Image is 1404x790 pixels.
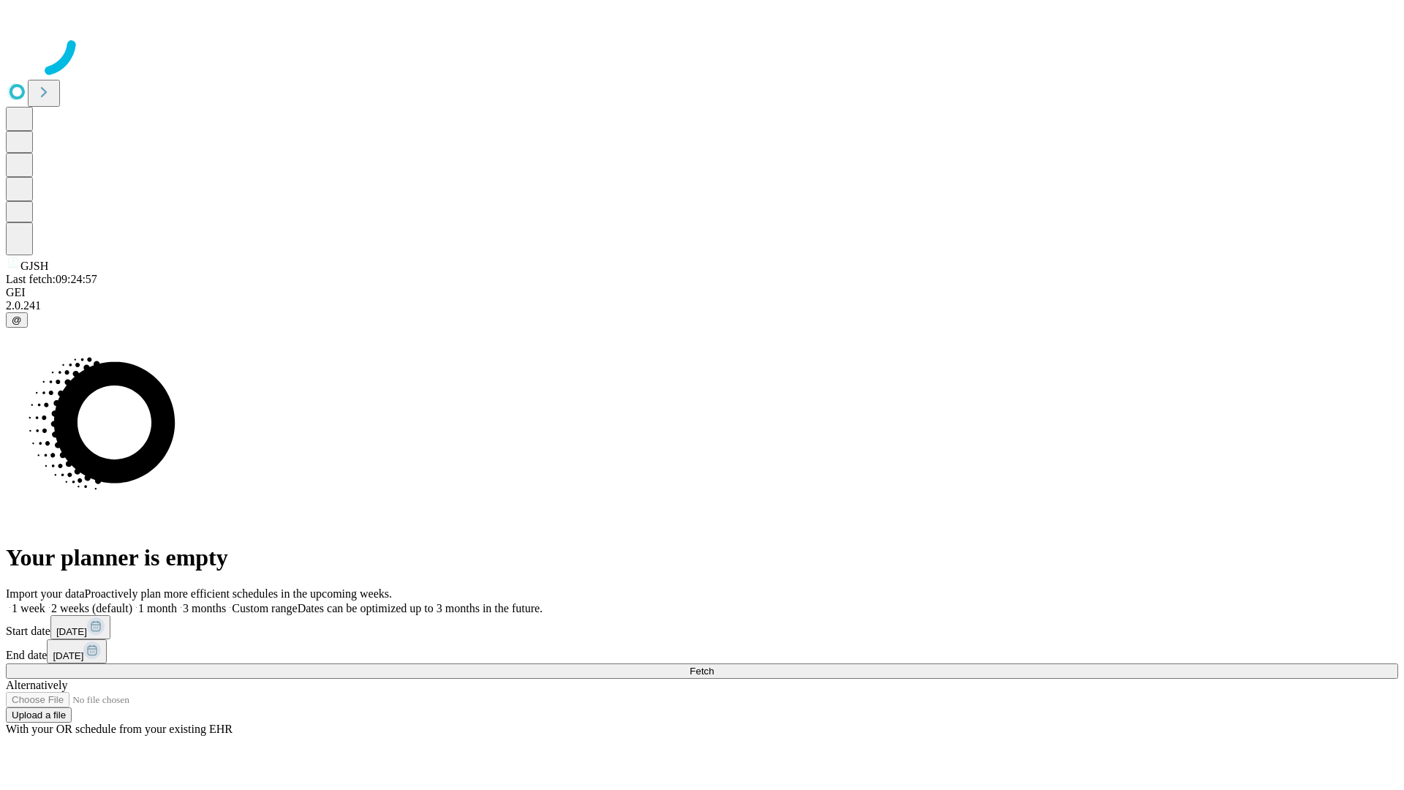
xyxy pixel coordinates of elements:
[51,602,132,614] span: 2 weeks (default)
[232,602,297,614] span: Custom range
[12,315,22,326] span: @
[6,639,1398,663] div: End date
[183,602,226,614] span: 3 months
[50,615,110,639] button: [DATE]
[12,602,45,614] span: 1 week
[20,260,48,272] span: GJSH
[6,312,28,328] button: @
[298,602,543,614] span: Dates can be optimized up to 3 months in the future.
[690,666,714,677] span: Fetch
[56,626,87,637] span: [DATE]
[6,299,1398,312] div: 2.0.241
[6,587,85,600] span: Import your data
[85,587,392,600] span: Proactively plan more efficient schedules in the upcoming weeks.
[6,615,1398,639] div: Start date
[47,639,107,663] button: [DATE]
[6,663,1398,679] button: Fetch
[138,602,177,614] span: 1 month
[53,650,83,661] span: [DATE]
[6,273,97,285] span: Last fetch: 09:24:57
[6,723,233,735] span: With your OR schedule from your existing EHR
[6,286,1398,299] div: GEI
[6,544,1398,571] h1: Your planner is empty
[6,679,67,691] span: Alternatively
[6,707,72,723] button: Upload a file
